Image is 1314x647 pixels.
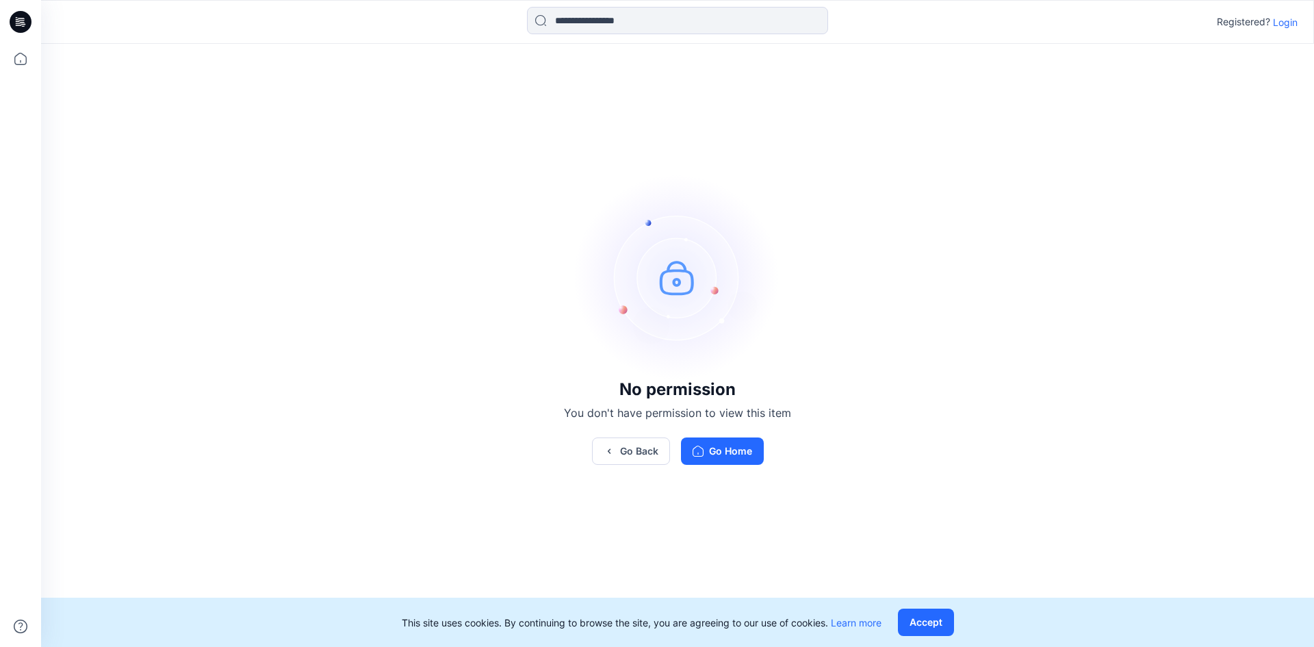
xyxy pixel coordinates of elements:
button: Go Home [681,437,764,465]
button: Go Back [592,437,670,465]
p: Login [1273,15,1298,29]
p: This site uses cookies. By continuing to browse the site, you are agreeing to our use of cookies. [402,616,881,630]
a: Learn more [831,617,881,629]
h3: No permission [564,380,791,399]
p: Registered? [1217,14,1270,30]
img: no-perm.svg [575,175,780,380]
p: You don't have permission to view this item [564,405,791,421]
button: Accept [898,609,954,636]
